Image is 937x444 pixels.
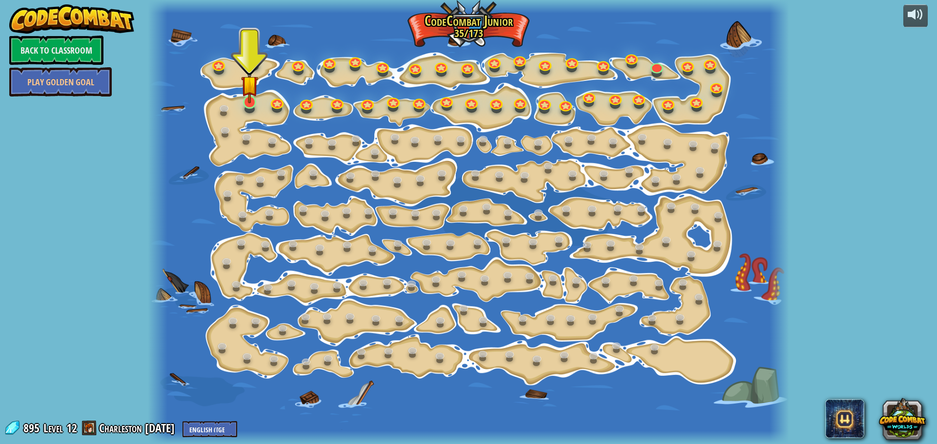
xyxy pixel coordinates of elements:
span: Level [43,420,63,436]
img: level-banner-started.png [241,65,258,103]
span: 895 [23,420,42,436]
a: Play Golden Goal [9,67,112,97]
a: Back to Classroom [9,36,103,65]
a: Charleston [DATE] [99,420,178,436]
button: Adjust volume [903,4,928,27]
span: 12 [66,420,77,436]
img: CodeCombat - Learn how to code by playing a game [9,4,134,34]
